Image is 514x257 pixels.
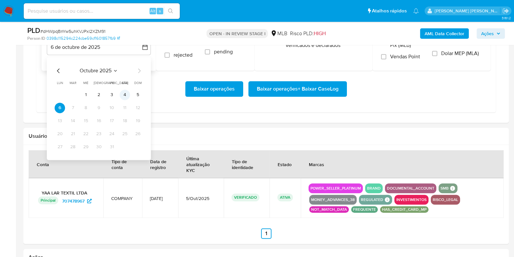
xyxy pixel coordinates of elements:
a: Notificações [413,8,419,14]
span: Alt [150,8,155,14]
span: Atalhos rápidos [372,7,407,14]
button: Ações [477,28,505,39]
a: 0398c115294c224cbe59cf1601857fb9 [46,36,120,41]
b: PLD [27,25,40,36]
button: search-icon [164,7,177,16]
span: Risco PLD: [290,30,325,37]
span: HIGH [313,30,325,37]
span: # dHWpqBnYw5uhKVJPxl2XZM91 [40,28,105,35]
p: danilo.toledo@mercadolivre.com [435,8,500,14]
b: Person ID [27,36,45,41]
b: AML Data Collector [425,28,464,39]
span: 3.161.2 [501,15,511,21]
button: AML Data Collector [420,28,469,39]
div: MLB [270,30,287,37]
span: Ações [481,28,494,39]
h2: Usuários Associados [29,133,504,139]
a: Sair [502,7,509,14]
input: Pesquise usuários ou casos... [24,7,180,15]
span: s [159,8,161,14]
p: OPEN - IN REVIEW STAGE I [206,29,268,38]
